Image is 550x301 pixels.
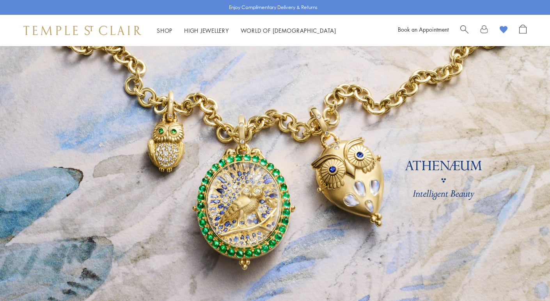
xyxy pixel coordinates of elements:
a: High JewelleryHigh Jewellery [184,27,229,34]
nav: Main navigation [157,26,336,36]
a: Open Shopping Bag [519,25,527,36]
img: Temple St. Clair [23,26,141,35]
a: View Wishlist [500,25,507,36]
a: Search [460,25,468,36]
a: ShopShop [157,27,172,34]
a: World of [DEMOGRAPHIC_DATA]World of [DEMOGRAPHIC_DATA] [241,27,336,34]
a: Book an Appointment [398,25,449,33]
p: Enjoy Complimentary Delivery & Returns [229,4,318,11]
